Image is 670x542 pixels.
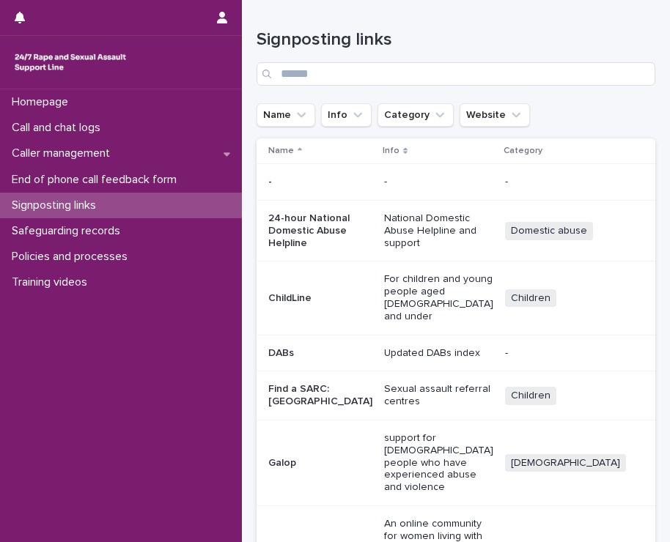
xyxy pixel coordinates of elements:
[268,457,372,469] p: Galop
[268,292,372,305] p: ChildLine
[268,383,372,408] p: Find a SARC: [GEOGRAPHIC_DATA]
[6,224,132,238] p: Safeguarding records
[257,62,655,86] input: Search
[257,29,655,51] h1: Signposting links
[6,95,80,109] p: Homepage
[384,212,493,249] p: National Domestic Abuse Helpline and support
[268,176,372,188] p: -
[6,250,139,264] p: Policies and processes
[384,347,493,360] p: Updated DABs index
[505,387,556,405] span: Children
[384,432,493,494] p: support for [DEMOGRAPHIC_DATA] people who have experienced abuse and violence
[6,173,188,187] p: End of phone call feedback form
[6,198,108,212] p: Signposting links
[384,176,493,188] p: -
[6,146,122,160] p: Caller management
[460,103,530,127] button: Website
[505,454,626,472] span: [DEMOGRAPHIC_DATA]
[6,275,99,289] p: Training videos
[257,103,315,127] button: Name
[6,121,112,135] p: Call and chat logs
[268,347,372,360] p: DABs
[505,289,556,308] span: Children
[504,143,542,159] p: Category
[378,103,454,127] button: Category
[384,383,493,408] p: Sexual assault referral centres
[268,212,372,249] p: 24-hour National Domestic Abuse Helpline
[12,48,129,77] img: rhQMoQhaT3yELyF149Cw
[505,222,593,240] span: Domestic abuse
[268,143,294,159] p: Name
[384,273,493,322] p: For children and young people aged [DEMOGRAPHIC_DATA] and under
[383,143,400,159] p: Info
[321,103,372,127] button: Info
